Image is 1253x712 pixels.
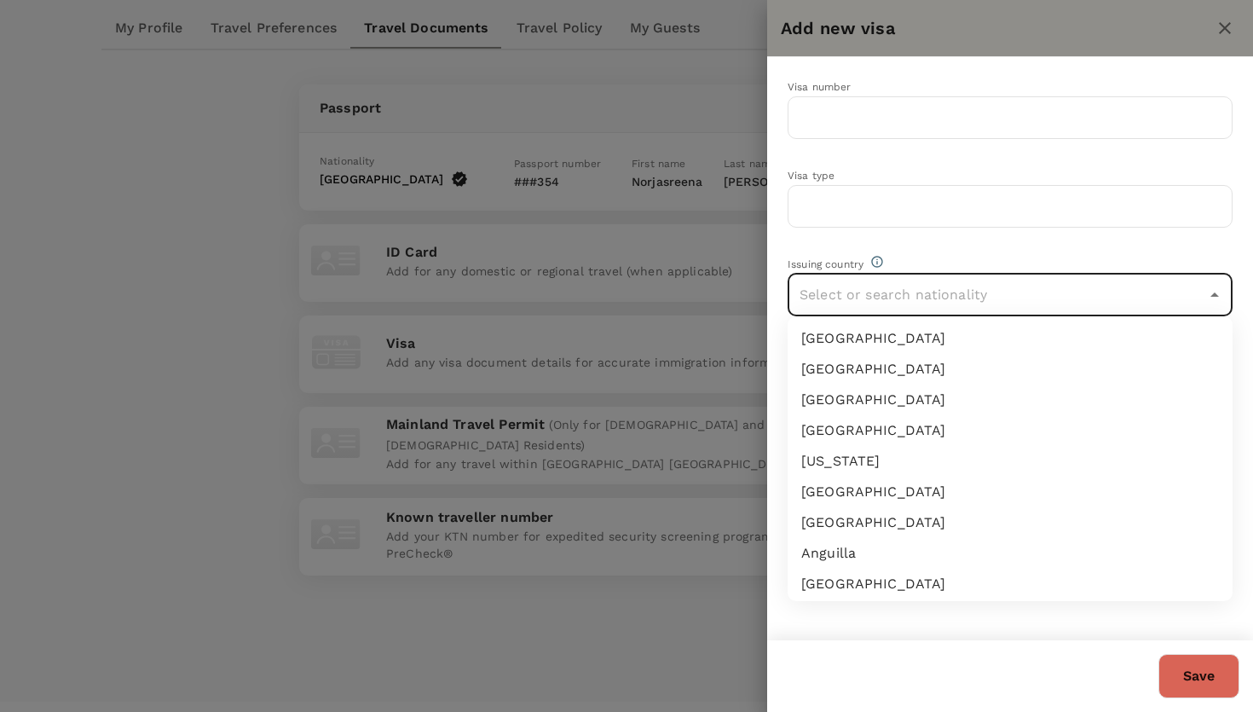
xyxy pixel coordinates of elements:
[788,415,1233,446] li: [GEOGRAPHIC_DATA]
[1158,654,1239,698] button: Save
[788,258,863,270] span: Issuing country
[795,279,1199,311] input: Select or search nationality
[788,323,1233,354] li: [GEOGRAPHIC_DATA]
[788,446,1233,477] li: [US_STATE]
[1203,283,1227,307] button: Close
[788,81,852,93] span: Visa number
[788,507,1233,538] li: [GEOGRAPHIC_DATA]
[788,599,1233,630] li: [GEOGRAPHIC_DATA]
[1210,14,1239,43] button: close
[788,569,1233,599] li: [GEOGRAPHIC_DATA]
[788,385,1233,415] li: [GEOGRAPHIC_DATA]
[788,354,1233,385] li: [GEOGRAPHIC_DATA]
[788,170,834,182] span: Visa type
[788,477,1233,507] li: [GEOGRAPHIC_DATA]
[781,14,1210,42] h6: Add new visa
[788,538,1233,569] li: Anguilla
